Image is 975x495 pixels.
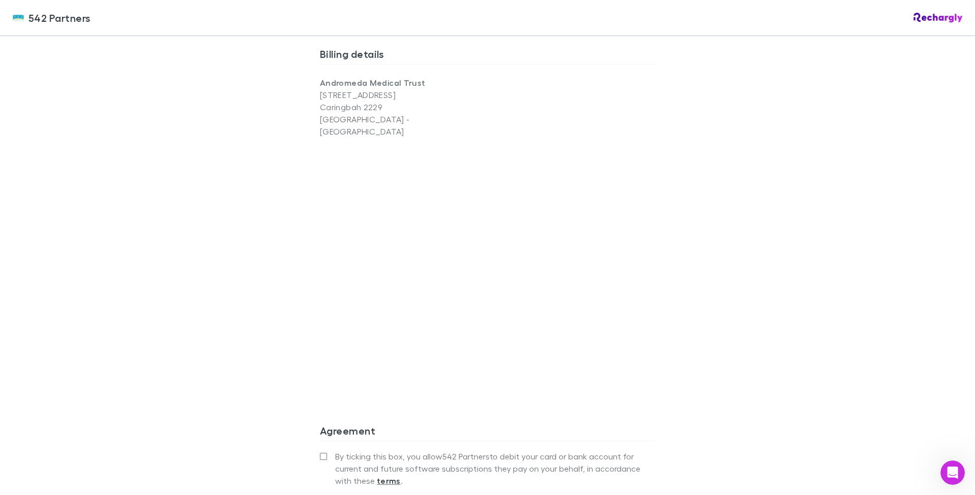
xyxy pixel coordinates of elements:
[320,101,487,113] p: Caringbah 2229
[320,424,655,441] h3: Agreement
[335,450,655,487] span: By ticking this box, you allow 542 Partners to debit your card or bank account for current and fu...
[318,144,657,377] iframe: Secure address input frame
[320,113,487,138] p: [GEOGRAPHIC_DATA] - [GEOGRAPHIC_DATA]
[28,10,91,25] span: 542 Partners
[320,77,487,89] p: Andromeda Medical Trust
[320,48,655,64] h3: Billing details
[914,13,963,23] img: Rechargly Logo
[377,476,401,486] strong: terms
[320,89,487,101] p: [STREET_ADDRESS]
[12,12,24,24] img: 542 Partners's Logo
[940,460,965,485] iframe: Intercom live chat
